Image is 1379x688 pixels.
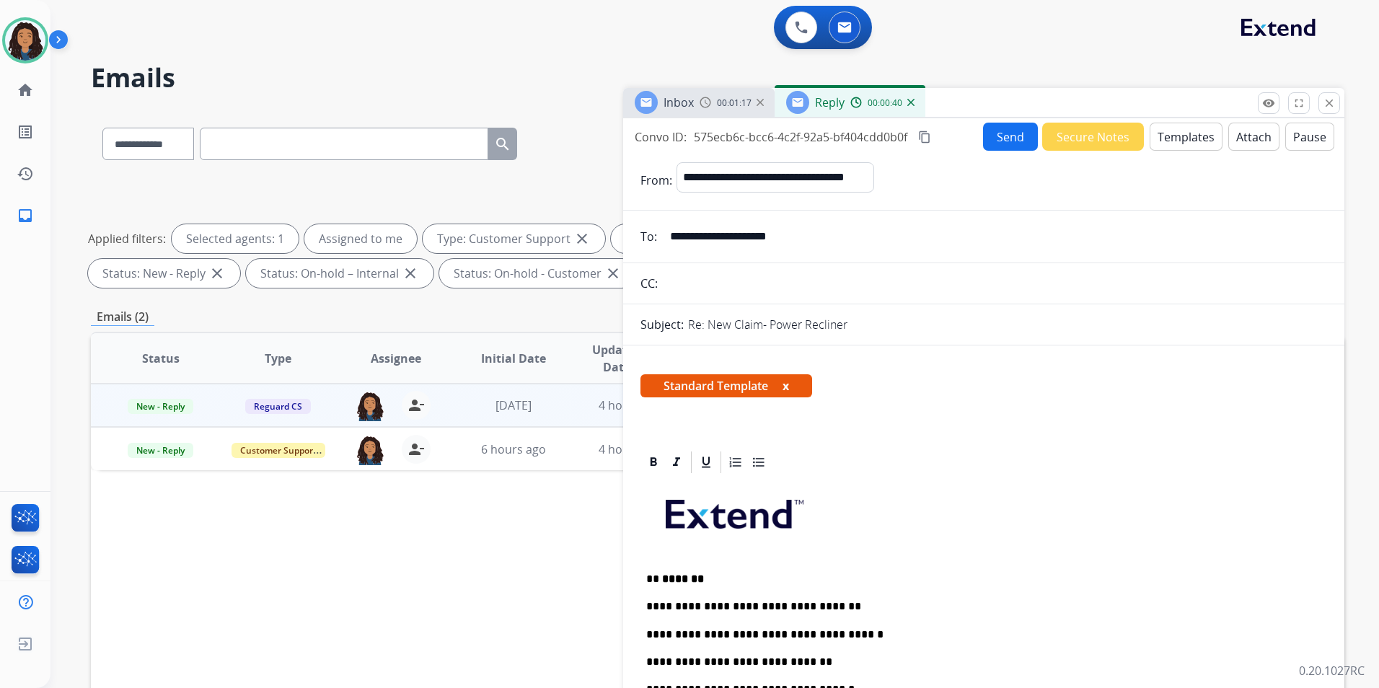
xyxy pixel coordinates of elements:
span: Inbox [664,94,694,110]
mat-icon: person_remove [407,397,425,414]
mat-icon: person_remove [407,441,425,458]
mat-icon: history [17,165,34,182]
button: Templates [1150,123,1222,151]
p: From: [640,172,672,189]
button: x [783,377,789,394]
span: Type [265,350,291,367]
span: Standard Template [640,374,812,397]
span: 00:00:40 [868,97,902,109]
span: 4 hours ago [599,397,664,413]
p: Subject: [640,316,684,333]
span: Status [142,350,180,367]
p: CC: [640,275,658,292]
div: Status: On-hold - Customer [439,259,636,288]
span: Reguard CS [245,399,311,414]
span: Initial Date [481,350,546,367]
mat-icon: close [604,265,622,282]
button: Send [983,123,1038,151]
span: 575ecb6c-bcc6-4c2f-92a5-bf404cdd0b0f [694,129,907,145]
div: Status: New - Reply [88,259,240,288]
img: avatar [5,20,45,61]
img: agent-avatar [356,391,384,421]
button: Attach [1228,123,1279,151]
span: Updated Date [584,341,649,376]
div: Assigned to me [304,224,417,253]
mat-icon: close [573,230,591,247]
mat-icon: remove_red_eye [1262,97,1275,110]
p: Convo ID: [635,128,687,146]
button: Pause [1285,123,1334,151]
div: Underline [695,451,717,473]
div: Selected agents: 1 [172,224,299,253]
div: Italic [666,451,687,473]
span: Assignee [371,350,421,367]
span: Reply [815,94,845,110]
span: 00:01:17 [717,97,752,109]
mat-icon: close [208,265,226,282]
mat-icon: inbox [17,207,34,224]
div: Type: Customer Support [423,224,605,253]
div: Bullet List [748,451,770,473]
div: Ordered List [725,451,746,473]
span: New - Reply [128,443,193,458]
mat-icon: home [17,81,34,99]
p: Emails (2) [91,308,154,326]
mat-icon: close [402,265,419,282]
p: Re: New Claim- Power Recliner [688,316,847,333]
p: Applied filters: [88,230,166,247]
span: 6 hours ago [481,441,546,457]
button: Secure Notes [1042,123,1144,151]
mat-icon: fullscreen [1292,97,1305,110]
mat-icon: list_alt [17,123,34,141]
p: 0.20.1027RC [1299,662,1365,679]
mat-icon: search [494,136,511,153]
img: agent-avatar [356,435,384,465]
span: New - Reply [128,399,193,414]
mat-icon: content_copy [918,131,931,144]
mat-icon: close [1323,97,1336,110]
div: Bold [643,451,664,473]
p: To: [640,228,657,245]
span: Customer Support [232,443,325,458]
div: Type: Shipping Protection [611,224,800,253]
div: Status: On-hold – Internal [246,259,433,288]
span: [DATE] [495,397,532,413]
h2: Emails [91,63,1344,92]
span: 4 hours ago [599,441,664,457]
